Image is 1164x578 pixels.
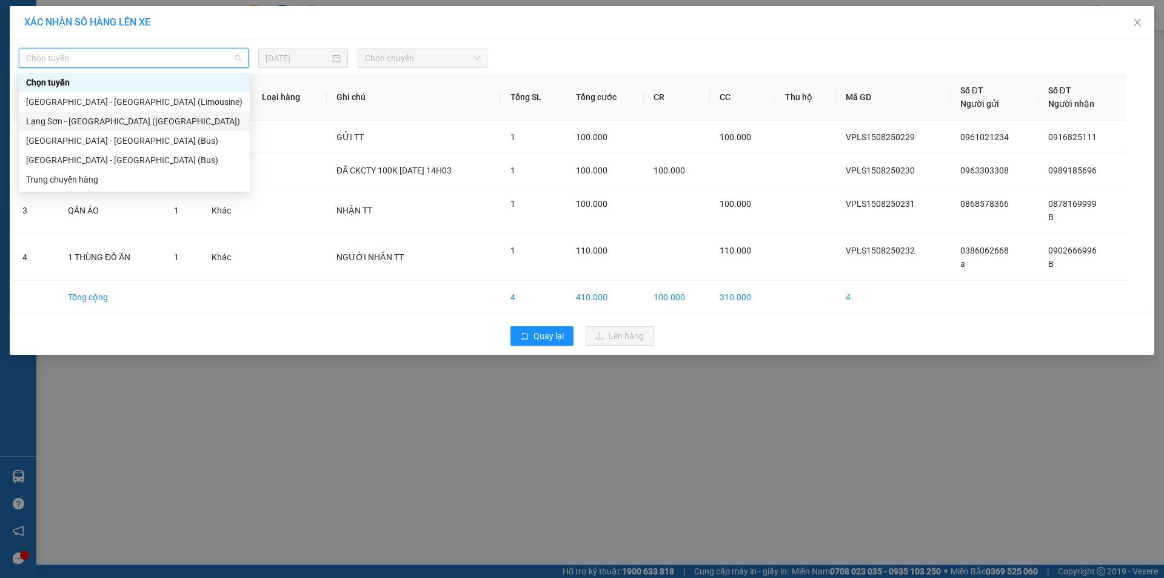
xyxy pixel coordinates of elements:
span: 100.000 [720,199,751,209]
span: VPLS1508250230 [846,166,915,175]
span: 1 [174,206,179,215]
button: rollbackQuay lại [510,326,574,346]
span: 100.000 [720,132,751,142]
td: 3 [13,187,58,234]
span: 100.000 [576,166,607,175]
span: VPLS1508250229 [846,132,915,142]
th: Thu hộ [775,74,836,121]
div: Trung chuyển hàng [19,170,250,189]
th: Mã GD [836,74,951,121]
input: 15/08/2025 [266,52,330,65]
span: 0989185696 [1048,166,1097,175]
span: 100.000 [576,199,607,209]
span: 0961021234 [960,132,1009,142]
td: Tổng cộng [58,281,164,314]
th: CR [644,74,710,121]
span: 1 [510,246,515,255]
span: 110.000 [720,246,751,255]
span: B [1048,212,1054,222]
th: CC [710,74,776,121]
td: 4 [501,281,566,314]
span: close [1132,18,1142,27]
td: QẦN ÁO [58,187,164,234]
span: 110.000 [576,246,607,255]
span: 0878169999 [1048,199,1097,209]
span: 1 [510,166,515,175]
span: Số ĐT [960,86,983,95]
td: 100.000 [644,281,710,314]
span: 1 [510,199,515,209]
span: rollback [520,332,529,341]
span: 0386062668 [960,246,1009,255]
div: Lạng Sơn - Hà Nội (Limousine) [19,112,250,131]
td: Khác [202,187,252,234]
span: Người nhận [1048,99,1094,109]
div: Chọn tuyến [19,73,250,92]
span: ĐÃ CKCTY 100K [DATE] 14H03 [336,166,452,175]
span: B [1048,259,1054,269]
div: Trung chuyển hàng [26,173,242,186]
span: 0902666996 [1048,246,1097,255]
button: Close [1120,6,1154,40]
div: Hà Nội - Lạng Sơn (Bus) [19,131,250,150]
td: 1 [13,121,58,154]
span: NHẬN TT [336,206,372,215]
span: VPLS1508250232 [846,246,915,255]
span: 0916825111 [1048,132,1097,142]
th: Tổng cước [566,74,644,121]
span: a [960,259,965,269]
div: Chọn tuyến [26,76,242,89]
span: Người gửi [960,99,999,109]
span: Chọn tuyến [26,49,241,67]
th: Tổng SL [501,74,566,121]
span: 0963303308 [960,166,1009,175]
span: GỬI TT [336,132,364,142]
span: XÁC NHẬN SỐ HÀNG LÊN XE [24,16,150,28]
div: [GEOGRAPHIC_DATA] - [GEOGRAPHIC_DATA] (Bus) [26,153,242,167]
div: Lạng Sơn - [GEOGRAPHIC_DATA] ([GEOGRAPHIC_DATA]) [26,115,242,128]
span: 100.000 [654,166,685,175]
span: 100.000 [576,132,607,142]
span: 1 [174,252,179,262]
span: 0868578366 [960,199,1009,209]
td: 310.000 [710,281,776,314]
div: [GEOGRAPHIC_DATA] - [GEOGRAPHIC_DATA] (Bus) [26,134,242,147]
td: 1 THÙNG ĐỒ ĂN [58,234,164,281]
div: [GEOGRAPHIC_DATA] - [GEOGRAPHIC_DATA] (Limousine) [26,95,242,109]
th: Loại hàng [252,74,327,121]
span: Số ĐT [1048,86,1071,95]
button: uploadLên hàng [586,326,654,346]
th: STT [13,74,58,121]
span: VPLS1508250231 [846,199,915,209]
td: 410.000 [566,281,644,314]
td: 2 [13,154,58,187]
span: Quay lại [533,329,564,343]
td: 4 [836,281,951,314]
td: 4 [13,234,58,281]
span: Chọn chuyến [365,49,480,67]
div: Lạng Sơn - Hà Nội (Bus) [19,150,250,170]
span: NGƯỜI NHẬN TT [336,252,404,262]
div: Hà Nội - Lạng Sơn (Limousine) [19,92,250,112]
td: Khác [202,234,252,281]
th: Ghi chú [327,74,501,121]
span: 1 [510,132,515,142]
